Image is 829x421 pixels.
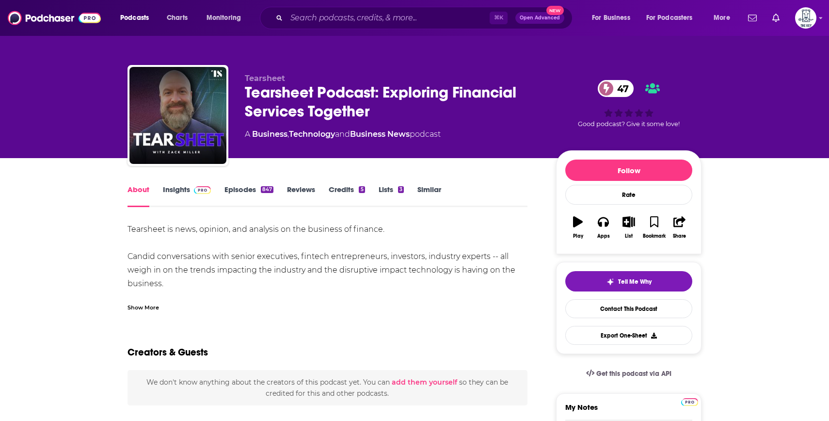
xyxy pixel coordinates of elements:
[128,346,208,358] h2: Creators & Guests
[556,74,701,134] div: 47Good podcast? Give it some love!
[515,12,564,24] button: Open AdvancedNew
[287,185,315,207] a: Reviews
[167,11,188,25] span: Charts
[490,12,508,24] span: ⌘ K
[768,10,783,26] a: Show notifications dropdown
[592,11,630,25] span: For Business
[681,397,698,406] a: Pro website
[795,7,816,29] span: Logged in as TheKeyPR
[392,378,457,386] button: add them yourself
[287,130,289,139] span: ,
[287,10,490,26] input: Search podcasts, credits, & more...
[673,233,686,239] div: Share
[129,67,226,164] img: Tearsheet Podcast: Exploring Financial Services Together
[120,11,149,25] span: Podcasts
[224,185,273,207] a: Episodes847
[681,398,698,406] img: Podchaser Pro
[160,10,193,26] a: Charts
[744,10,761,26] a: Show notifications dropdown
[573,233,583,239] div: Play
[245,74,285,83] span: Tearsheet
[578,120,680,128] span: Good podcast? Give it some love!
[606,278,614,286] img: tell me why sparkle
[289,130,335,139] a: Technology
[625,233,633,239] div: List
[128,185,149,207] a: About
[565,299,692,318] a: Contact This Podcast
[795,7,816,29] img: User Profile
[335,130,350,139] span: and
[565,326,692,345] button: Export One-Sheet
[245,129,441,140] div: A podcast
[546,6,564,15] span: New
[269,7,582,29] div: Search podcasts, credits, & more...
[329,185,365,207] a: Credits5
[350,130,410,139] a: Business News
[707,10,742,26] button: open menu
[597,233,610,239] div: Apps
[379,185,404,207] a: Lists3
[417,185,441,207] a: Similar
[359,186,365,193] div: 5
[616,210,641,245] button: List
[261,186,273,193] div: 847
[163,185,211,207] a: InsightsPodchaser Pro
[146,378,508,397] span: We don't know anything about the creators of this podcast yet . You can so they can be credited f...
[565,403,692,420] label: My Notes
[607,80,634,97] span: 47
[520,16,560,20] span: Open Advanced
[398,186,404,193] div: 3
[8,9,101,27] img: Podchaser - Follow, Share and Rate Podcasts
[714,11,730,25] span: More
[565,160,692,181] button: Follow
[646,11,693,25] span: For Podcasters
[585,10,642,26] button: open menu
[578,362,679,386] a: Get this podcast via API
[565,210,590,245] button: Play
[128,223,527,318] div: Tearsheet is news, opinion, and analysis on the business of finance. Candid conversations with se...
[590,210,616,245] button: Apps
[207,11,241,25] span: Monitoring
[194,186,211,194] img: Podchaser Pro
[643,233,666,239] div: Bookmark
[640,10,707,26] button: open menu
[795,7,816,29] button: Show profile menu
[598,80,634,97] a: 47
[252,130,287,139] a: Business
[618,278,652,286] span: Tell Me Why
[565,271,692,291] button: tell me why sparkleTell Me Why
[596,370,671,378] span: Get this podcast via API
[667,210,692,245] button: Share
[200,10,254,26] button: open menu
[641,210,667,245] button: Bookmark
[113,10,161,26] button: open menu
[565,185,692,205] div: Rate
